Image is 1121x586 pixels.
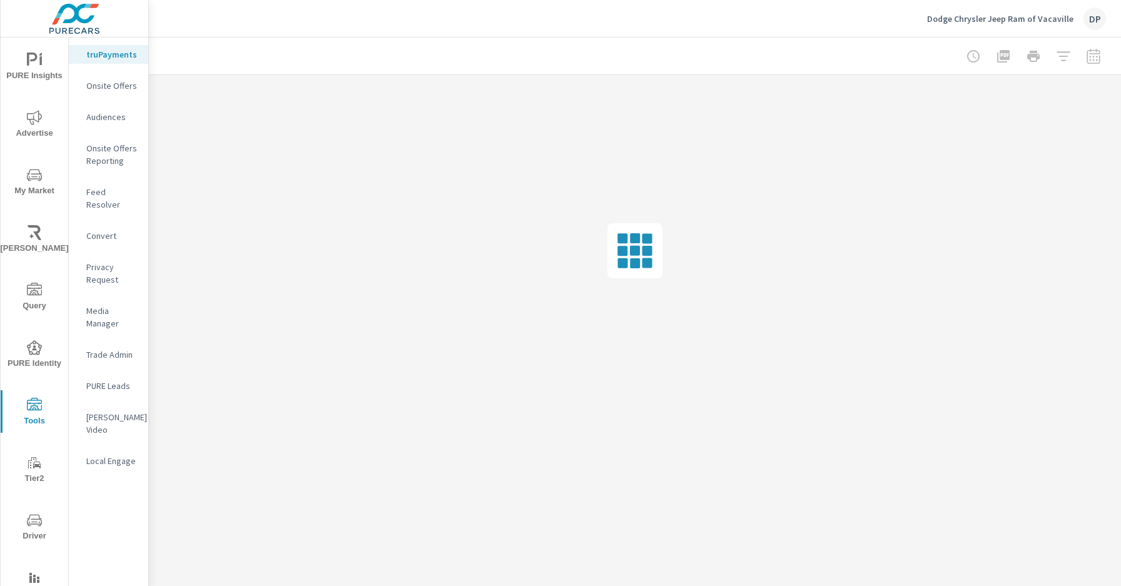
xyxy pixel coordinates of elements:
p: truPayments [86,48,138,61]
div: Media Manager [69,301,148,333]
div: [PERSON_NAME] Video [69,408,148,439]
p: Audiences [86,111,138,123]
p: Onsite Offers Reporting [86,142,138,167]
span: Query [4,283,64,313]
p: PURE Leads [86,380,138,392]
div: Feed Resolver [69,183,148,214]
div: Local Engage [69,452,148,470]
span: My Market [4,168,64,198]
span: Tier2 [4,455,64,486]
span: Tools [4,398,64,428]
p: Local Engage [86,455,138,467]
div: Trade Admin [69,345,148,364]
div: PURE Leads [69,376,148,395]
p: Feed Resolver [86,186,138,211]
p: Trade Admin [86,348,138,361]
div: Privacy Request [69,258,148,289]
div: Audiences [69,108,148,126]
p: Privacy Request [86,261,138,286]
span: Advertise [4,110,64,141]
p: Dodge Chrysler Jeep Ram of Vacaville [927,13,1073,24]
div: Onsite Offers Reporting [69,139,148,170]
div: truPayments [69,45,148,64]
p: Media Manager [86,305,138,330]
p: [PERSON_NAME] Video [86,411,138,436]
p: Onsite Offers [86,79,138,92]
span: PURE Identity [4,340,64,371]
span: PURE Insights [4,53,64,83]
span: Driver [4,513,64,543]
span: [PERSON_NAME] [4,225,64,256]
div: DP [1083,8,1106,30]
div: Onsite Offers [69,76,148,95]
p: Convert [86,230,138,242]
div: Convert [69,226,148,245]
